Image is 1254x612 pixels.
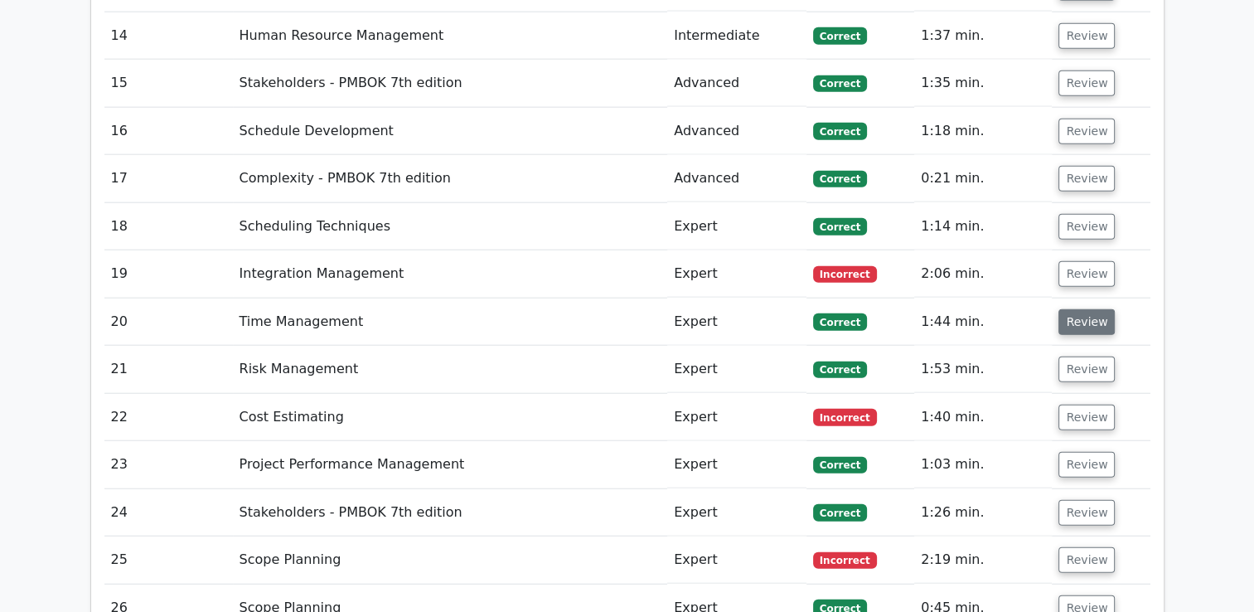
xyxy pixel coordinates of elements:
td: 22 [104,394,233,441]
td: 1:40 min. [914,394,1052,441]
td: Complexity - PMBOK 7th edition [233,155,668,202]
td: 17 [104,155,233,202]
td: 1:18 min. [914,108,1052,155]
span: Correct [813,123,867,139]
td: Human Resource Management [233,12,668,60]
button: Review [1058,547,1115,573]
td: 18 [104,203,233,250]
td: 1:26 min. [914,489,1052,537]
span: Correct [813,457,867,474]
td: Risk Management [233,346,668,393]
td: Stakeholders - PMBOK 7th edition [233,489,668,537]
span: Correct [813,218,867,235]
td: 2:06 min. [914,250,1052,298]
button: Review [1058,309,1115,335]
button: Review [1058,500,1115,526]
td: Schedule Development [233,108,668,155]
td: Scope Planning [233,537,668,584]
td: Advanced [667,60,806,107]
td: 1:35 min. [914,60,1052,107]
span: Correct [813,171,867,187]
td: 1:44 min. [914,299,1052,346]
td: Time Management [233,299,668,346]
td: 1:03 min. [914,441,1052,488]
span: Incorrect [813,266,877,283]
button: Review [1058,452,1115,478]
td: 0:21 min. [914,155,1052,202]
span: Correct [813,313,867,330]
span: Incorrect [813,552,877,569]
td: Project Performance Management [233,441,668,488]
td: Cost Estimating [233,394,668,441]
button: Review [1058,261,1115,287]
span: Correct [813,362,867,378]
span: Correct [813,27,867,44]
button: Review [1058,357,1115,382]
td: Expert [667,441,806,488]
td: 21 [104,346,233,393]
td: Advanced [667,155,806,202]
button: Review [1058,405,1115,430]
button: Review [1058,166,1115,192]
td: 2:19 min. [914,537,1052,584]
td: 19 [104,250,233,298]
td: Expert [667,346,806,393]
span: Incorrect [813,409,877,425]
td: Integration Management [233,250,668,298]
span: Correct [813,504,867,521]
td: Expert [667,489,806,537]
td: 1:37 min. [914,12,1052,60]
td: Advanced [667,108,806,155]
td: Expert [667,537,806,584]
td: Intermediate [667,12,806,60]
td: Expert [667,250,806,298]
td: 1:53 min. [914,346,1052,393]
td: Expert [667,299,806,346]
td: Stakeholders - PMBOK 7th edition [233,60,668,107]
td: Expert [667,394,806,441]
td: 16 [104,108,233,155]
td: Scheduling Techniques [233,203,668,250]
td: 23 [104,441,233,488]
button: Review [1058,119,1115,144]
button: Review [1058,214,1115,240]
td: 25 [104,537,233,584]
button: Review [1058,23,1115,49]
td: 24 [104,489,233,537]
button: Review [1058,70,1115,96]
span: Correct [813,75,867,92]
td: 20 [104,299,233,346]
td: Expert [667,203,806,250]
td: 14 [104,12,233,60]
td: 15 [104,60,233,107]
td: 1:14 min. [914,203,1052,250]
